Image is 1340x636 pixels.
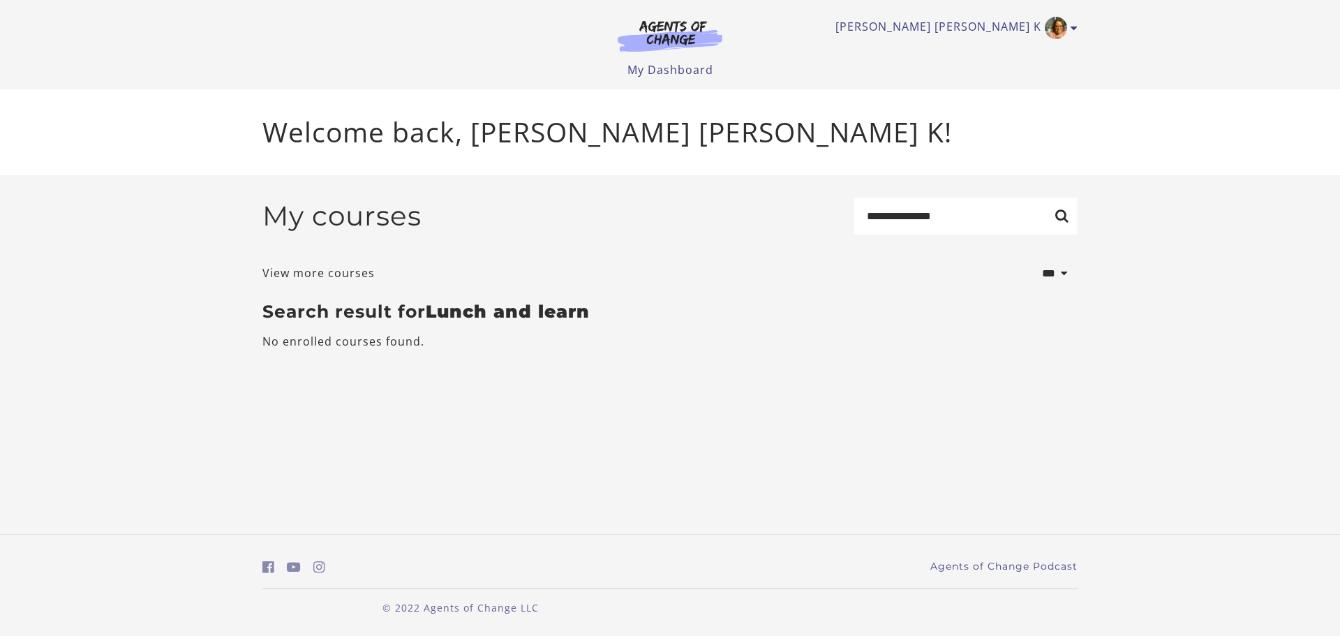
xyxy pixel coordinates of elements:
[313,557,325,577] a: https://www.instagram.com/agentsofchangeprep/ (Open in a new window)
[287,561,301,574] i: https://www.youtube.com/c/AgentsofChangeTestPrepbyMeaganMitchell (Open in a new window)
[262,333,1078,350] p: No enrolled courses found.
[835,17,1071,39] a: Toggle menu
[627,62,713,77] a: My Dashboard
[426,301,590,322] strong: Lunch and learn
[603,20,737,52] img: Agents of Change Logo
[262,265,375,281] a: View more courses
[262,600,659,615] p: © 2022 Agents of Change LLC
[287,557,301,577] a: https://www.youtube.com/c/AgentsofChangeTestPrepbyMeaganMitchell (Open in a new window)
[262,301,1078,322] h3: Search result for
[930,559,1078,574] a: Agents of Change Podcast
[262,561,274,574] i: https://www.facebook.com/groups/aswbtestprep (Open in a new window)
[313,561,325,574] i: https://www.instagram.com/agentsofchangeprep/ (Open in a new window)
[262,557,274,577] a: https://www.facebook.com/groups/aswbtestprep (Open in a new window)
[262,200,422,232] h2: My courses
[262,112,1078,153] p: Welcome back, [PERSON_NAME] [PERSON_NAME] K!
